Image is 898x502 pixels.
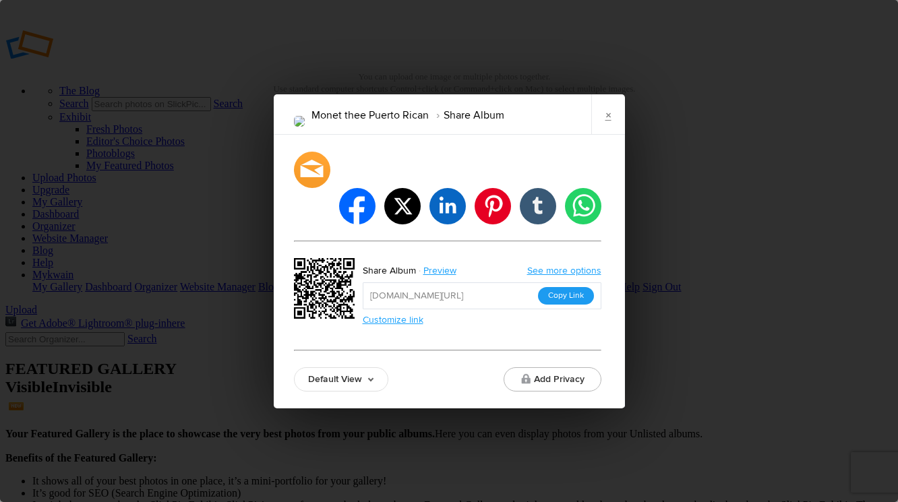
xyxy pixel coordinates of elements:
li: twitter [384,188,421,224]
li: linkedin [429,188,466,224]
li: pinterest [475,188,511,224]
li: whatsapp [565,188,601,224]
a: Preview [416,262,467,280]
a: Default View [294,367,388,391]
a: × [591,94,625,135]
li: facebook [339,188,376,224]
a: Customize link [363,314,423,325]
li: Share Album [429,104,504,127]
button: Add Privacy [504,367,601,391]
div: Share Album [363,262,416,280]
li: Monet thee Puerto Rican [311,104,429,127]
a: See more options [527,265,601,276]
button: Copy Link [538,287,594,305]
div: https://slickpic.us/181170684N4N [294,258,359,323]
img: 20240513_141313.png [294,116,305,127]
li: tumblr [520,188,556,224]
